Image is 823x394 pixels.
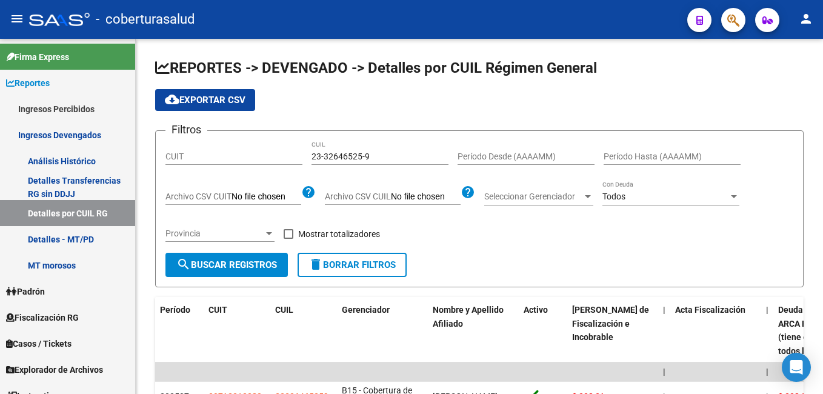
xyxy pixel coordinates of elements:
span: Nombre y Apellido Afiliado [433,305,504,329]
span: | [766,305,768,315]
datatable-header-cell: Nombre y Apellido Afiliado [428,297,519,364]
mat-icon: menu [10,12,24,26]
datatable-header-cell: Activo [519,297,567,364]
span: Archivo CSV CUIT [165,192,232,201]
span: Fiscalización RG [6,311,79,324]
h3: Filtros [165,121,207,138]
datatable-header-cell: Acta Fiscalización [670,297,761,364]
span: [PERSON_NAME] de Fiscalización e Incobrable [572,305,649,342]
span: Padrón [6,285,45,298]
span: | [663,305,665,315]
mat-icon: help [461,185,475,199]
button: Exportar CSV [155,89,255,111]
span: Casos / Tickets [6,337,72,350]
datatable-header-cell: | [658,297,670,364]
span: CUIL [275,305,293,315]
span: Exportar CSV [165,95,245,105]
datatable-header-cell: Período [155,297,204,364]
span: Gerenciador [342,305,390,315]
span: Todos [602,192,625,201]
span: CUIT [208,305,227,315]
input: Archivo CSV CUIL [391,192,461,202]
span: Archivo CSV CUIL [325,192,391,201]
div: Open Intercom Messenger [782,353,811,382]
span: Acta Fiscalización [675,305,745,315]
button: Borrar Filtros [298,253,407,277]
span: Reportes [6,76,50,90]
span: Borrar Filtros [308,259,396,270]
mat-icon: person [799,12,813,26]
mat-icon: help [301,185,316,199]
mat-icon: cloud_download [165,92,179,107]
button: Buscar Registros [165,253,288,277]
span: Provincia [165,229,264,239]
span: Mostrar totalizadores [298,227,380,241]
span: Buscar Registros [176,259,277,270]
datatable-header-cell: Gerenciador [337,297,428,364]
input: Archivo CSV CUIT [232,192,301,202]
datatable-header-cell: Deuda Bruta Neto de Fiscalización e Incobrable [567,297,658,364]
span: - coberturasalud [96,6,195,33]
span: Firma Express [6,50,69,64]
datatable-header-cell: | [761,297,773,364]
mat-icon: delete [308,257,323,272]
mat-icon: search [176,257,191,272]
span: Activo [524,305,548,315]
span: | [663,367,665,376]
datatable-header-cell: CUIT [204,297,270,364]
span: Período [160,305,190,315]
span: | [766,367,768,376]
datatable-header-cell: CUIL [270,297,337,364]
span: REPORTES -> DEVENGADO -> Detalles por CUIL Régimen General [155,59,597,76]
span: Explorador de Archivos [6,363,103,376]
span: Seleccionar Gerenciador [484,192,582,202]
